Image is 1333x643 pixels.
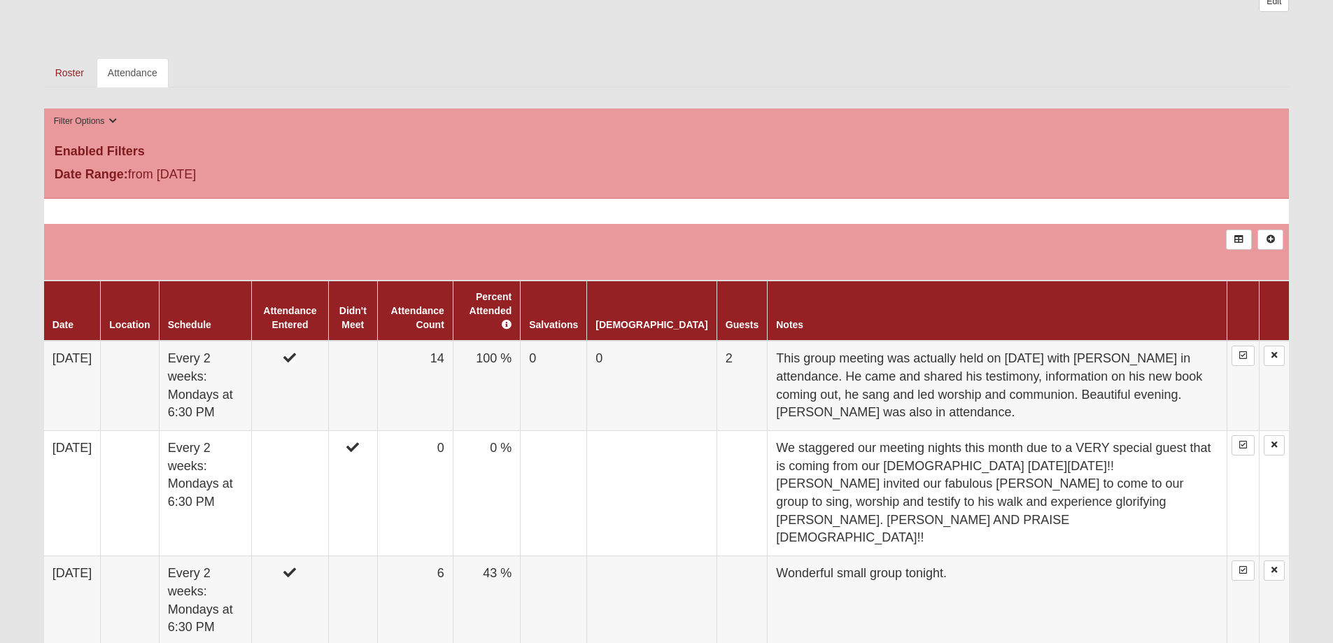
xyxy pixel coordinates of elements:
[1264,560,1285,581] a: Delete
[1264,435,1285,455] a: Delete
[1232,435,1255,455] a: Enter Attendance
[453,430,520,556] td: 0 %
[44,165,459,188] div: from [DATE]
[44,430,101,556] td: [DATE]
[768,341,1227,430] td: This group meeting was actually held on [DATE] with [PERSON_NAME] in attendance. He came and shar...
[717,281,767,341] th: Guests
[52,319,73,330] a: Date
[97,58,169,87] a: Attendance
[453,341,520,430] td: 100 %
[1232,560,1255,581] a: Enter Attendance
[109,319,150,330] a: Location
[521,281,587,341] th: Salvations
[55,165,128,184] label: Date Range:
[44,341,101,430] td: [DATE]
[521,341,587,430] td: 0
[1257,229,1283,250] a: Alt+N
[768,430,1227,556] td: We staggered our meeting nights this month due to a VERY special guest that is coming from our [D...
[159,430,251,556] td: Every 2 weeks: Mondays at 6:30 PM
[470,291,512,330] a: Percent Attended
[159,341,251,430] td: Every 2 weeks: Mondays at 6:30 PM
[263,305,316,330] a: Attendance Entered
[776,319,803,330] a: Notes
[1232,346,1255,366] a: Enter Attendance
[168,319,211,330] a: Schedule
[391,305,444,330] a: Attendance Count
[1226,229,1252,250] a: Export to Excel
[55,144,1279,160] h4: Enabled Filters
[587,341,717,430] td: 0
[717,341,767,430] td: 2
[377,430,453,556] td: 0
[1264,346,1285,366] a: Delete
[44,58,95,87] a: Roster
[587,281,717,341] th: [DEMOGRAPHIC_DATA]
[339,305,367,330] a: Didn't Meet
[50,114,122,129] button: Filter Options
[377,341,453,430] td: 14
